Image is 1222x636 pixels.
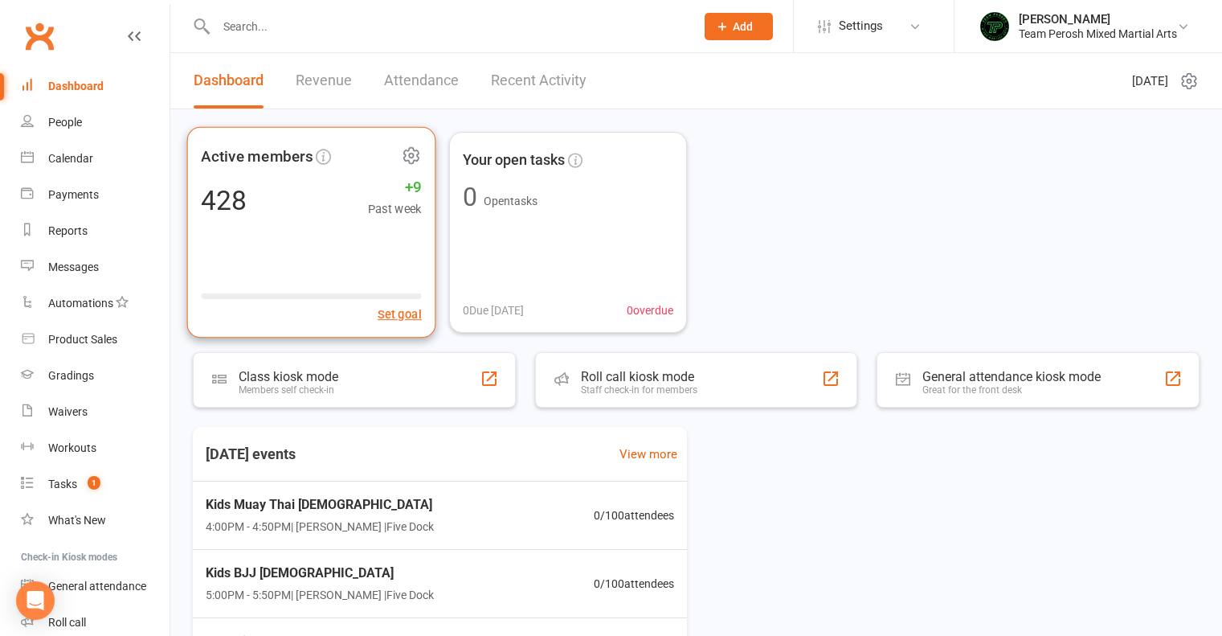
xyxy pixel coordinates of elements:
[384,53,459,109] a: Attendance
[48,580,146,593] div: General attendance
[463,184,477,210] div: 0
[594,507,674,524] span: 0 / 100 attendees
[48,333,117,346] div: Product Sales
[48,152,93,165] div: Calendar
[463,149,565,172] span: Your open tasks
[21,358,170,394] a: Gradings
[48,116,82,129] div: People
[48,369,94,382] div: Gradings
[16,581,55,620] div: Open Intercom Messenger
[201,144,313,168] span: Active members
[48,441,96,454] div: Workouts
[627,302,673,319] span: 0 overdue
[581,384,697,396] div: Staff check-in for members
[19,16,59,56] a: Clubworx
[21,503,170,539] a: What's New
[21,68,170,105] a: Dashboard
[48,514,106,527] div: What's New
[48,80,104,92] div: Dashboard
[619,445,677,464] a: View more
[48,297,113,310] div: Automations
[368,199,422,219] span: Past week
[48,478,77,490] div: Tasks
[296,53,352,109] a: Revenue
[206,518,434,535] span: 4:00PM - 4:50PM | [PERSON_NAME] | Five Dock
[21,105,170,141] a: People
[48,405,88,418] div: Waivers
[21,322,170,358] a: Product Sales
[206,494,434,515] span: Kids Muay Thai [DEMOGRAPHIC_DATA]
[839,8,883,44] span: Settings
[21,568,170,605] a: General attendance kiosk mode
[1132,72,1168,91] span: [DATE]
[21,177,170,213] a: Payments
[368,175,422,199] span: +9
[193,440,309,469] h3: [DATE] events
[239,369,338,384] div: Class kiosk mode
[21,213,170,249] a: Reports
[21,249,170,285] a: Messages
[979,10,1011,43] img: thumb_image1724828339.png
[48,616,86,629] div: Roll call
[48,188,99,201] div: Payments
[21,285,170,322] a: Automations
[922,369,1101,384] div: General attendance kiosk mode
[194,53,264,109] a: Dashboard
[705,13,773,40] button: Add
[88,476,100,490] span: 1
[206,586,434,604] span: 5:00PM - 5:50PM | [PERSON_NAME] | Five Dock
[1019,27,1177,41] div: Team Perosh Mixed Martial Arts
[733,20,753,33] span: Add
[21,141,170,177] a: Calendar
[463,302,524,319] span: 0 Due [DATE]
[201,187,247,214] div: 428
[21,394,170,430] a: Waivers
[378,305,422,324] button: Set goal
[491,53,586,109] a: Recent Activity
[484,195,537,207] span: Open tasks
[922,384,1101,396] div: Great for the front desk
[21,430,170,466] a: Workouts
[206,563,434,584] span: Kids BJJ [DEMOGRAPHIC_DATA]
[1019,12,1177,27] div: [PERSON_NAME]
[594,575,674,593] span: 0 / 100 attendees
[239,384,338,396] div: Members self check-in
[211,15,684,38] input: Search...
[21,466,170,503] a: Tasks 1
[581,369,697,384] div: Roll call kiosk mode
[48,224,88,237] div: Reports
[48,261,99,273] div: Messages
